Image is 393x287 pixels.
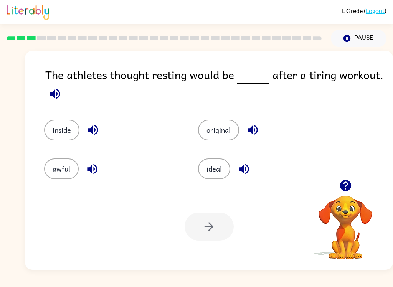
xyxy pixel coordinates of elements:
[198,120,239,140] button: original
[45,66,393,104] div: The athletes thought resting would be after a tiring workout.
[342,7,364,14] span: L Grede
[342,7,386,14] div: ( )
[44,120,79,140] button: inside
[44,158,79,179] button: awful
[366,7,385,14] a: Logout
[307,184,384,261] video: Your browser must support playing .mp4 files to use Literably. Please try using another browser.
[331,30,386,47] button: Pause
[198,158,230,179] button: ideal
[7,3,49,20] img: Literably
